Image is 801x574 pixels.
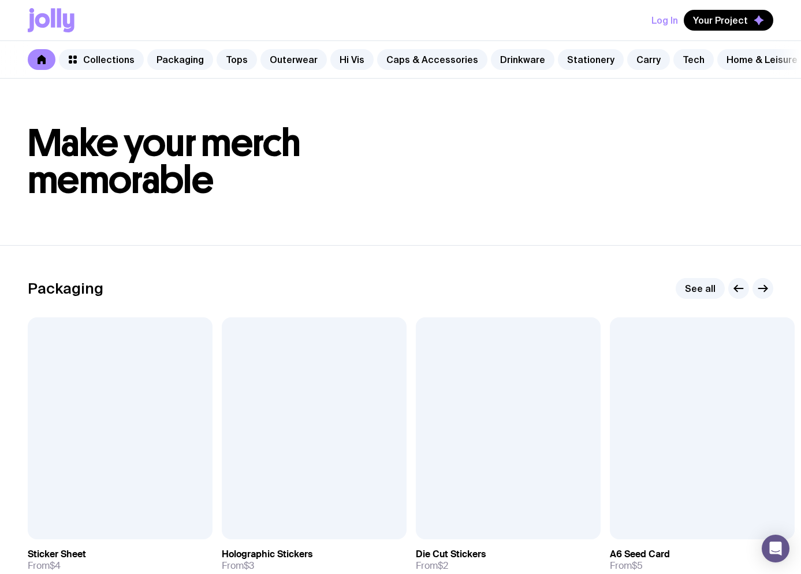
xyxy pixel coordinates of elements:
a: Tops [217,49,257,70]
a: See all [676,278,725,299]
span: From [610,560,643,572]
h3: A6 Seed Card [610,549,670,560]
span: $2 [438,560,448,572]
button: Your Project [684,10,773,31]
a: Caps & Accessories [377,49,487,70]
span: Collections [83,54,135,65]
a: Hi Vis [330,49,374,70]
span: $3 [244,560,254,572]
a: Outerwear [260,49,327,70]
a: Stationery [558,49,624,70]
span: $4 [50,560,61,572]
a: Drinkware [491,49,554,70]
span: From [222,560,254,572]
span: Make your merch memorable [28,120,301,203]
span: From [416,560,448,572]
a: Collections [59,49,144,70]
div: Open Intercom Messenger [762,535,789,562]
h3: Sticker Sheet [28,549,86,560]
span: $5 [632,560,643,572]
h3: Die Cut Stickers [416,549,486,560]
a: Carry [627,49,670,70]
h3: Holographic Stickers [222,549,312,560]
a: Tech [673,49,714,70]
h2: Packaging [28,280,103,297]
span: From [28,560,61,572]
span: Your Project [693,14,748,26]
a: Packaging [147,49,213,70]
button: Log In [651,10,678,31]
